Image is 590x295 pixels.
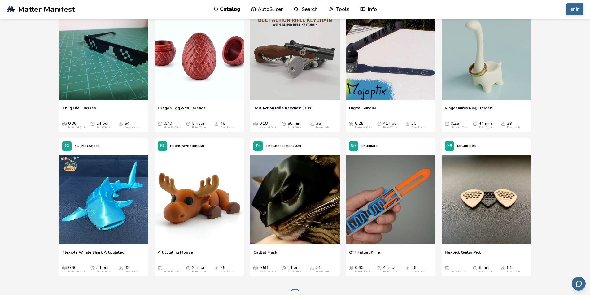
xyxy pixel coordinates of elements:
span: Average Cost [349,265,353,270]
div: Material Cost [68,270,85,273]
span: Downloads [119,265,123,270]
span: Average Cost [62,265,67,270]
a: OTF Fidget Knife [349,250,380,259]
span: Average Print Time [473,265,477,270]
p: NeonGraveStoneArt [170,143,204,149]
button: snir [566,3,583,15]
span: Matter Manifest [18,5,75,14]
a: Digital Sundial [349,106,376,115]
div: 2 hour [96,121,110,129]
p: TheCheeseman1024 [266,143,301,149]
p: MrCuddles [457,143,476,149]
span: Average Cost [253,265,258,270]
div: Material Cost [164,126,180,129]
div: Downloads [507,270,521,273]
div: 30 [411,121,425,129]
span: Downloads [214,265,219,270]
span: Average Print Time [186,121,190,126]
a: Thug Life Glasses [62,106,96,115]
div: Print Time [383,270,397,273]
div: 5 hour [192,121,206,129]
div: 0.80 [68,265,85,273]
div: Material Cost [355,270,372,273]
span: Downloads [214,121,219,126]
span: UH [351,144,356,148]
span: Average Print Time [186,265,190,270]
div: Material Cost [355,126,372,129]
a: Flexible Whale Shark Articulated [62,250,125,259]
a: Hexpick Guitar Pick [445,250,481,259]
button: Send feedback via email [572,277,586,291]
div: 46 [220,121,234,129]
div: 51 [316,265,330,273]
div: Material Cost [259,126,276,129]
div: Material Cost [259,270,276,273]
div: 8 min [479,265,492,273]
div: 29 [507,121,521,129]
div: Material Cost [451,126,467,129]
span: Average Print Time [90,121,95,126]
div: 4 hour [383,265,397,273]
div: Downloads [220,270,234,273]
span: MR [447,144,452,148]
span: Average Print Time [377,265,382,270]
div: 25 [220,265,234,273]
div: 54 [125,121,138,129]
div: Downloads [411,270,425,273]
div: 0.25 [451,121,467,129]
div: 33 [125,265,138,273]
div: Print Time [287,126,301,129]
div: 3 hour [96,265,110,273]
span: Average Cost [253,121,258,126]
div: 26 [411,265,425,273]
span: Downloads [310,265,314,270]
span: Average Cost [158,265,162,270]
div: 50 min [287,121,301,129]
div: Material Cost [451,270,467,273]
span: Downloads [405,265,410,270]
span: Downloads [310,121,314,126]
span: Average Print Time [282,121,286,126]
div: Print Time [96,126,110,129]
div: 4 hour [287,265,301,273]
div: 0.58 [259,265,276,273]
div: Downloads [411,126,425,129]
span: Average Print Time [90,265,95,270]
a: CatBat Mask [253,250,277,259]
span: Average Cost [158,121,162,126]
div: Material Cost [68,126,85,129]
div: Downloads [125,126,138,129]
span: Average Cost [445,121,449,126]
span: — [451,265,455,270]
span: Dragon Egg with Threads [158,106,206,115]
div: Downloads [125,270,138,273]
div: 0.70 [164,121,180,129]
div: Print Time [96,270,110,273]
span: TH [256,144,260,148]
span: — [164,265,168,270]
div: Downloads [316,126,330,129]
span: Average Cost [62,121,67,126]
span: Average Print Time [282,265,286,270]
div: 0.60 [355,265,372,273]
span: 3D [64,144,69,148]
div: Print Time [192,270,206,273]
div: 2 hour [192,265,206,273]
a: Bolt Action Rifle Keychain (BBs) [253,106,313,115]
div: 81 [507,265,521,273]
div: Print Time [479,270,492,273]
div: 0.30 [68,121,85,129]
p: uhltimate [361,143,378,149]
span: Downloads [501,265,505,270]
div: 36 [316,121,330,129]
span: Average Cost [349,121,353,126]
span: Downloads [405,121,410,126]
div: Downloads [220,126,234,129]
div: 8.25 [355,121,372,129]
p: 3D_FlexSeeds [75,143,99,149]
div: Material Cost [164,270,180,273]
